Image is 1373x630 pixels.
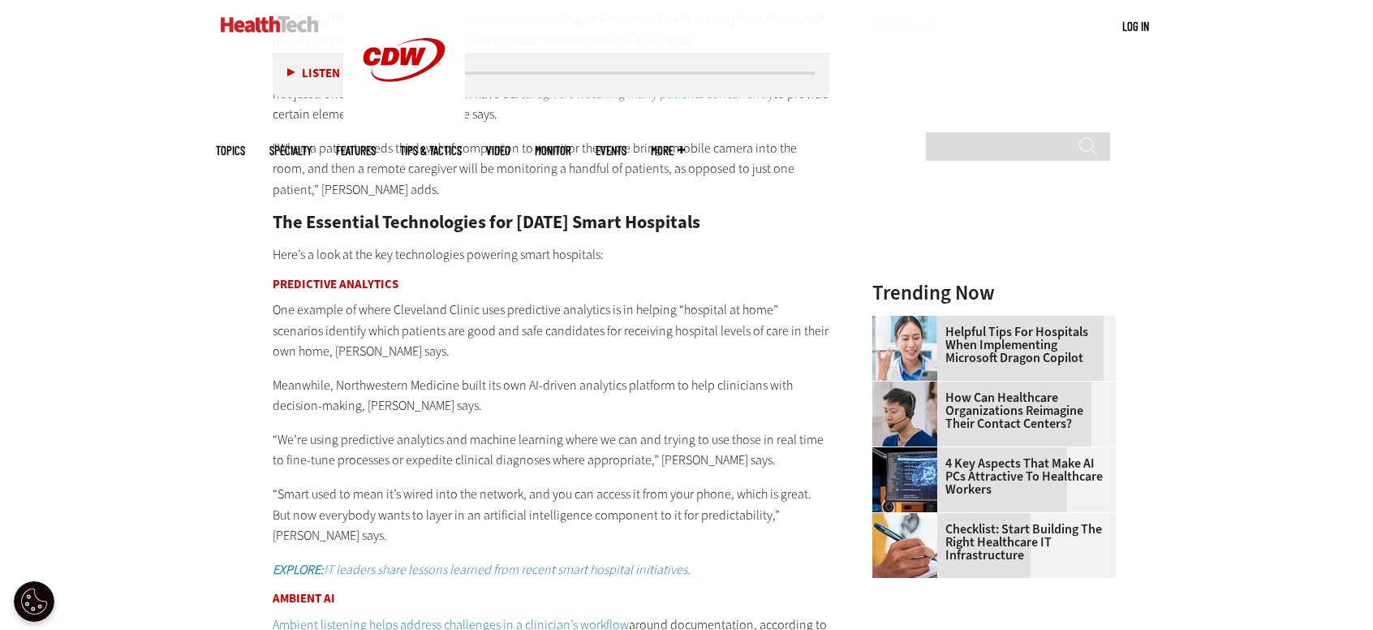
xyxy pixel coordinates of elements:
[872,326,1106,365] a: Helpful Tips for Hospitals When Implementing Microsoft Dragon Copilot
[269,145,312,157] span: Specialty
[872,283,1116,303] h3: Trending Now
[273,484,829,546] p: “Smart used to mean it’s wired into the network, and you can access it from your phone, which is ...
[221,16,319,32] img: Home
[273,593,829,605] h3: Ambient AI
[872,447,937,512] img: Desktop monitor with brain AI concept
[273,214,829,231] h2: The Essential Technologies for [DATE] Smart Hospitals
[216,145,245,157] span: Topics
[273,375,829,416] p: Meanwhile, Northwestern Medicine built its own AI-driven analytics platform to help clinicians wi...
[486,145,510,157] a: Video
[400,145,462,157] a: Tips & Tactics
[872,37,1116,239] iframe: advertisement
[273,561,324,578] strong: EXPLORE:
[872,382,937,447] img: Healthcare contact center
[273,429,829,471] p: “We’re using predictive analytics and machine learning where we can and trying to use those in re...
[273,278,829,291] h3: Predictive Analytics
[535,145,571,157] a: MonITor
[343,107,465,124] a: CDW
[596,145,626,157] a: Events
[872,391,1106,430] a: How Can Healthcare Organizations Reimagine Their Contact Centers?
[14,581,54,622] div: Cookie Settings
[273,561,691,578] em: IT leaders share lessons learned from recent smart hospital initiatives.
[872,523,1106,562] a: Checklist: Start Building the Right Healthcare IT Infrastructure
[872,457,1106,496] a: 4 Key Aspects That Make AI PCs Attractive to Healthcare Workers
[872,382,945,395] a: Healthcare contact center
[872,513,937,578] img: Person with a clipboard checking a list
[872,316,937,381] img: Doctor using phone to dictate to tablet
[872,447,945,460] a: Desktop monitor with brain AI concept
[1122,18,1149,35] div: User menu
[273,300,829,362] p: One example of where Cleveland Clinic uses predictive analytics is in helping “hospital at home” ...
[651,145,685,157] span: More
[273,244,829,265] p: Here’s a look at the key technologies powering smart hospitals:
[872,513,945,526] a: Person with a clipboard checking a list
[14,581,54,622] button: Open Preferences
[872,316,945,329] a: Doctor using phone to dictate to tablet
[1122,19,1149,33] a: Log in
[273,561,691,578] a: EXPLORE:IT leaders share lessons learned from recent smart hospital initiatives.
[336,145,376,157] a: Features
